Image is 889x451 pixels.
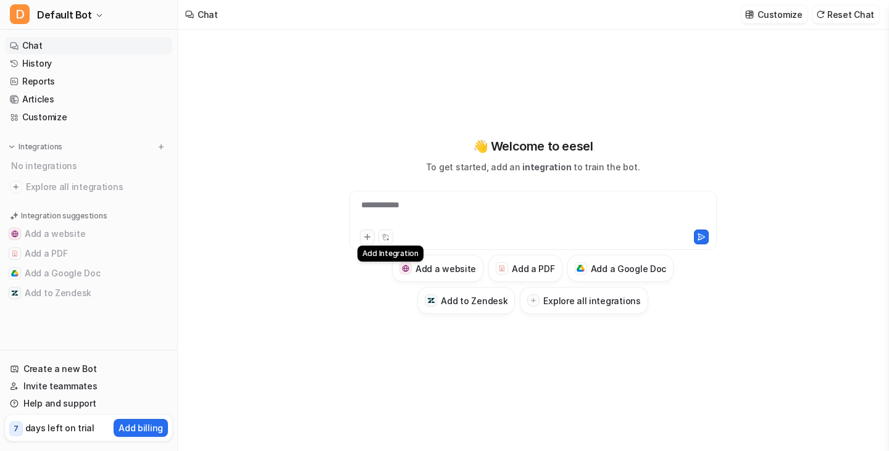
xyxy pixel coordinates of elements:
[5,395,172,412] a: Help and support
[577,265,585,272] img: Add a Google Doc
[14,423,19,434] p: 7
[7,143,16,151] img: expand menu
[5,263,172,283] button: Add a Google DocAdd a Google Doc
[157,143,165,151] img: menu_add.svg
[198,8,218,21] div: Chat
[5,178,172,196] a: Explore all integrations
[5,91,172,108] a: Articles
[25,421,94,434] p: days left on trial
[745,10,754,19] img: customize
[5,244,172,263] button: Add a PDFAdd a PDF
[5,360,172,378] a: Create a new Bot
[37,6,92,23] span: Default Bot
[402,265,410,273] img: Add a website
[392,255,483,282] button: Add a websiteAdd a website
[10,181,22,193] img: explore all integrations
[10,4,30,24] span: D
[758,8,802,21] p: Customize
[7,155,172,176] div: No integrations
[488,255,562,282] button: Add a PDFAdd a PDF
[520,287,648,314] button: Explore all integrations
[427,297,435,305] img: Add to Zendesk
[5,141,66,153] button: Integrations
[5,224,172,244] button: Add a websiteAdd a website
[816,10,825,19] img: reset
[543,294,640,307] h3: Explore all integrations
[5,378,172,395] a: Invite teammates
[5,109,172,126] a: Customize
[512,262,554,275] h3: Add a PDF
[473,137,593,155] p: 👋 Welcome to eesel
[591,262,667,275] h3: Add a Google Doc
[5,37,172,54] a: Chat
[11,289,19,297] img: Add to Zendesk
[19,142,62,152] p: Integrations
[741,6,807,23] button: Customize
[426,160,640,173] p: To get started, add an to train the bot.
[357,246,424,262] div: Add Integration
[5,283,172,303] button: Add to ZendeskAdd to Zendesk
[119,421,163,434] p: Add billing
[441,294,507,307] h3: Add to Zendesk
[114,419,168,437] button: Add billing
[498,265,506,272] img: Add a PDF
[11,230,19,238] img: Add a website
[5,55,172,72] a: History
[26,177,167,197] span: Explore all integrations
[415,262,476,275] h3: Add a website
[522,162,571,172] span: integration
[812,6,879,23] button: Reset Chat
[417,287,515,314] button: Add to ZendeskAdd to Zendesk
[567,255,674,282] button: Add a Google DocAdd a Google Doc
[11,270,19,277] img: Add a Google Doc
[21,210,107,221] p: Integration suggestions
[5,73,172,90] a: Reports
[11,250,19,257] img: Add a PDF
